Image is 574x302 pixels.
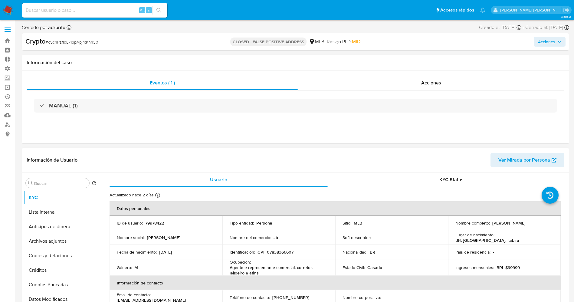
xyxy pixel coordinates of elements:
[455,249,490,255] p: País de residencia :
[110,192,154,198] p: Actualizado hace 2 días
[34,99,557,113] div: MANUAL (1)
[230,295,270,300] p: Teléfono de contacto :
[500,7,561,13] p: jesica.barrios@mercadolibre.com
[327,38,360,45] span: Riesgo PLD:
[498,153,550,167] span: Ver Mirada por Persona
[257,249,294,255] p: CPF 07838366607
[22,6,167,14] input: Buscar usuario o caso...
[440,7,474,13] span: Accesos rápidos
[159,249,172,255] p: [DATE]
[148,7,150,13] span: s
[493,249,494,255] p: -
[370,249,375,255] p: BR
[27,157,77,163] h1: Información de Usuario
[367,265,382,270] p: Casado
[343,295,381,300] p: Nombre corporativo :
[117,292,151,297] p: Email de contacto :
[492,220,526,226] p: [PERSON_NAME]
[147,235,180,240] p: [PERSON_NAME]
[343,235,371,240] p: Soft descriptor :
[439,176,464,183] span: KYC Status
[480,8,485,13] a: Notificaciones
[28,181,33,185] button: Buscar
[230,265,326,276] p: Agente e representante comercial, corretor, leiloeiro e afins
[23,263,99,277] button: Créditos
[110,276,561,290] th: Información de contacto
[538,37,555,47] span: Acciones
[497,265,520,270] p: BRL $99999
[49,102,78,109] h3: MANUAL (1)
[117,265,132,270] p: Género :
[373,235,375,240] p: -
[23,205,99,219] button: Lista Interna
[150,79,175,86] span: Eventos ( 1 )
[230,249,255,255] p: Identificación :
[117,220,143,226] p: ID de usuario :
[354,220,362,226] p: MLB
[210,176,227,183] span: Usuario
[534,37,566,47] button: Acciones
[343,249,367,255] p: Nacionalidad :
[421,79,441,86] span: Acciones
[525,24,569,31] div: Cerrado el: [DATE]
[383,295,385,300] p: -
[455,265,494,270] p: Ingresos mensuales :
[27,60,564,66] h1: Información del caso
[23,234,99,248] button: Archivos adjuntos
[455,232,494,238] p: Lugar de nacimiento :
[34,181,87,186] input: Buscar
[117,235,145,240] p: Nombre social :
[523,24,524,31] span: -
[343,265,365,270] p: Estado Civil :
[110,201,561,216] th: Datos personales
[563,7,569,13] a: Salir
[92,181,97,187] button: Volver al orden por defecto
[23,219,99,234] button: Anticipos de dinero
[352,38,360,45] span: MID
[230,259,251,265] p: Ocupación :
[46,39,98,45] span: # cSchPzfIqL71bpApjrxKhn30
[230,235,271,240] p: Nombre del comercio :
[47,24,65,31] b: adrbrito
[23,277,99,292] button: Cuentas Bancarias
[145,220,164,226] p: 79978422
[25,36,46,46] b: Crypto
[23,190,99,205] button: KYC
[272,295,309,300] p: [PHONE_NUMBER]
[230,38,307,46] p: CLOSED - FALSE POSITIVE ADDRESS
[309,38,324,45] div: MLB
[479,24,521,31] div: Creado el: [DATE]
[140,7,145,13] span: Alt
[134,265,138,270] p: M
[455,238,519,243] p: BR, [GEOGRAPHIC_DATA], itabira
[256,220,272,226] p: Persona
[274,235,278,240] p: Jb
[343,220,351,226] p: Sitio :
[230,220,254,226] p: Tipo entidad :
[23,248,99,263] button: Cruces y Relaciones
[490,153,564,167] button: Ver Mirada por Persona
[455,220,490,226] p: Nombre completo :
[117,249,157,255] p: Fecha de nacimiento :
[153,6,165,15] button: search-icon
[22,24,65,31] span: Cerrado por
